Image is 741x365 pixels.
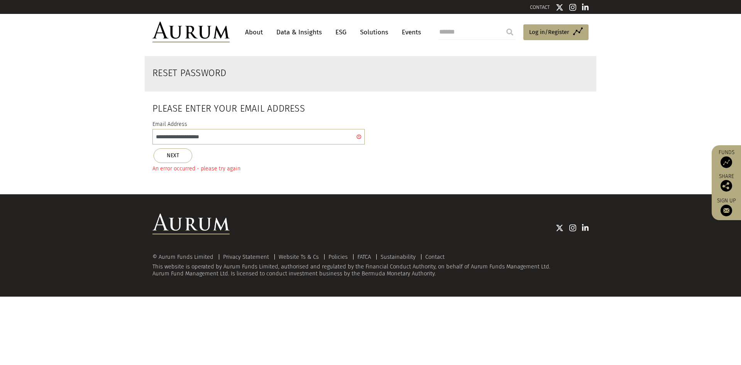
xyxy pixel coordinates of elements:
[556,224,563,232] img: Twitter icon
[152,120,187,129] label: Email Address
[721,205,732,216] img: Sign up to our newsletter
[582,224,589,232] img: Linkedin icon
[152,214,230,234] img: Aurum Logo
[398,25,421,39] a: Events
[154,148,192,163] button: NEXT
[582,3,589,11] img: Linkedin icon
[529,27,569,37] span: Log in/Register
[523,24,589,41] a: Log in/Register
[502,24,518,40] input: Submit
[152,103,365,114] h2: Please enter your email address
[381,253,416,260] a: Sustainability
[556,3,563,11] img: Twitter icon
[569,224,576,232] img: Instagram icon
[272,25,326,39] a: Data & Insights
[152,254,217,260] div: © Aurum Funds Limited
[241,25,267,39] a: About
[721,180,732,192] img: Share this post
[223,253,269,260] a: Privacy Statement
[716,149,737,168] a: Funds
[356,25,392,39] a: Solutions
[721,156,732,168] img: Access Funds
[328,253,348,260] a: Policies
[152,22,230,42] img: Aurum
[332,25,350,39] a: ESG
[357,253,371,260] a: FATCA
[152,68,514,79] h2: Reset Password
[569,3,576,11] img: Instagram icon
[152,254,589,277] div: This website is operated by Aurum Funds Limited, authorised and regulated by the Financial Conduc...
[716,197,737,216] a: Sign up
[425,253,445,260] a: Contact
[152,164,365,173] div: An error occurred - please try again
[530,4,550,10] a: CONTACT
[716,174,737,192] div: Share
[279,253,319,260] a: Website Ts & Cs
